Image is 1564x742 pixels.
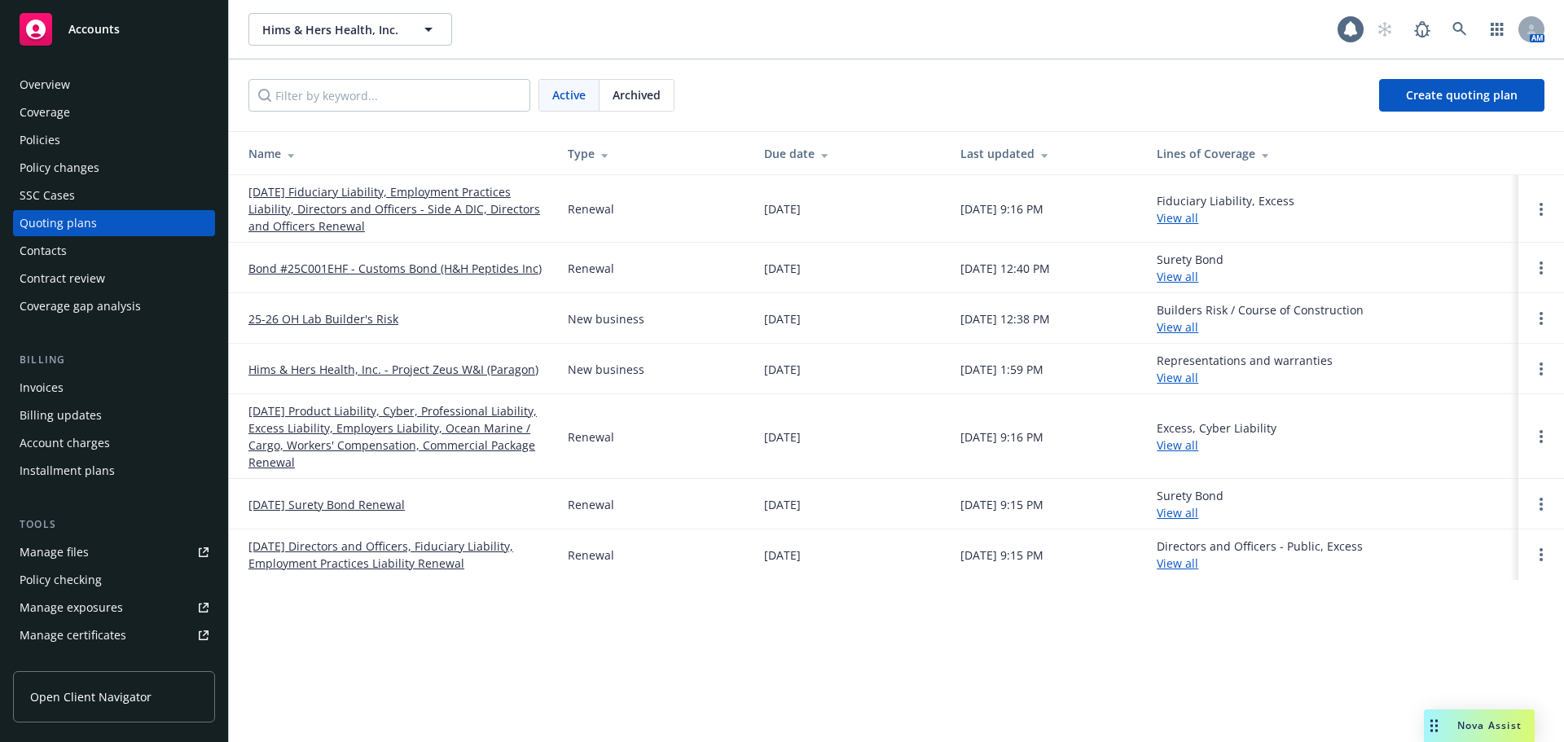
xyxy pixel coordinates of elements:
[248,402,542,471] a: [DATE] Product Liability, Cyber, Professional Liability, Excess Liability, Employers Liability, O...
[20,238,67,264] div: Contacts
[1368,13,1401,46] a: Start snowing
[568,260,614,277] div: Renewal
[20,99,70,125] div: Coverage
[20,155,99,181] div: Policy changes
[764,200,801,217] div: [DATE]
[13,182,215,209] a: SSC Cases
[13,622,215,648] a: Manage certificates
[1531,200,1551,219] a: Open options
[1157,437,1198,453] a: View all
[1157,487,1224,521] div: Surety Bond
[764,310,801,327] div: [DATE]
[1157,269,1198,284] a: View all
[13,567,215,593] a: Policy checking
[764,496,801,513] div: [DATE]
[1424,709,1535,742] button: Nova Assist
[1157,555,1198,571] a: View all
[1457,718,1522,732] span: Nova Assist
[568,428,614,446] div: Renewal
[764,145,934,162] div: Due date
[20,127,60,153] div: Policies
[764,428,801,446] div: [DATE]
[1157,192,1294,226] div: Fiduciary Liability, Excess
[960,310,1050,327] div: [DATE] 12:38 PM
[1531,545,1551,564] a: Open options
[13,650,215,676] a: Manage claims
[13,539,215,565] a: Manage files
[262,21,403,38] span: Hims & Hers Health, Inc.
[552,86,586,103] span: Active
[20,293,141,319] div: Coverage gap analysis
[1424,709,1444,742] div: Drag to move
[13,402,215,428] a: Billing updates
[13,266,215,292] a: Contract review
[960,361,1043,378] div: [DATE] 1:59 PM
[20,266,105,292] div: Contract review
[1406,87,1518,103] span: Create quoting plan
[13,430,215,456] a: Account charges
[1379,79,1544,112] a: Create quoting plan
[248,538,542,572] a: [DATE] Directors and Officers, Fiduciary Liability, Employment Practices Liability Renewal
[960,200,1043,217] div: [DATE] 9:16 PM
[13,458,215,484] a: Installment plans
[13,352,215,368] div: Billing
[20,539,89,565] div: Manage files
[13,7,215,52] a: Accounts
[613,86,661,103] span: Archived
[20,650,102,676] div: Manage claims
[1157,370,1198,385] a: View all
[1157,251,1224,285] div: Surety Bond
[1157,419,1276,454] div: Excess, Cyber Liability
[248,183,542,235] a: [DATE] Fiduciary Liability, Employment Practices Liability, Directors and Officers - Side A DIC, ...
[568,310,644,327] div: New business
[20,458,115,484] div: Installment plans
[1157,319,1198,335] a: View all
[20,567,102,593] div: Policy checking
[960,145,1131,162] div: Last updated
[20,182,75,209] div: SSC Cases
[1157,301,1364,336] div: Builders Risk / Course of Construction
[960,260,1050,277] div: [DATE] 12:40 PM
[764,260,801,277] div: [DATE]
[13,72,215,98] a: Overview
[960,428,1043,446] div: [DATE] 9:16 PM
[1531,359,1551,379] a: Open options
[13,155,215,181] a: Policy changes
[248,496,405,513] a: [DATE] Surety Bond Renewal
[20,210,97,236] div: Quoting plans
[20,430,110,456] div: Account charges
[20,622,126,648] div: Manage certificates
[248,13,452,46] button: Hims & Hers Health, Inc.
[1531,309,1551,328] a: Open options
[568,145,738,162] div: Type
[13,595,215,621] a: Manage exposures
[68,23,120,36] span: Accounts
[1157,145,1505,162] div: Lines of Coverage
[13,127,215,153] a: Policies
[568,496,614,513] div: Renewal
[20,595,123,621] div: Manage exposures
[1157,210,1198,226] a: View all
[1481,13,1513,46] a: Switch app
[20,402,102,428] div: Billing updates
[1531,427,1551,446] a: Open options
[30,688,152,705] span: Open Client Navigator
[13,238,215,264] a: Contacts
[248,310,398,327] a: 25-26 OH Lab Builder's Risk
[1531,258,1551,278] a: Open options
[13,99,215,125] a: Coverage
[13,210,215,236] a: Quoting plans
[1406,13,1439,46] a: Report a Bug
[13,293,215,319] a: Coverage gap analysis
[764,547,801,564] div: [DATE]
[568,361,644,378] div: New business
[20,72,70,98] div: Overview
[1157,505,1198,520] a: View all
[960,496,1043,513] div: [DATE] 9:15 PM
[248,361,538,378] a: Hims & Hers Health, Inc. - Project Zeus W&I (Paragon)
[568,547,614,564] div: Renewal
[248,145,542,162] div: Name
[568,200,614,217] div: Renewal
[960,547,1043,564] div: [DATE] 9:15 PM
